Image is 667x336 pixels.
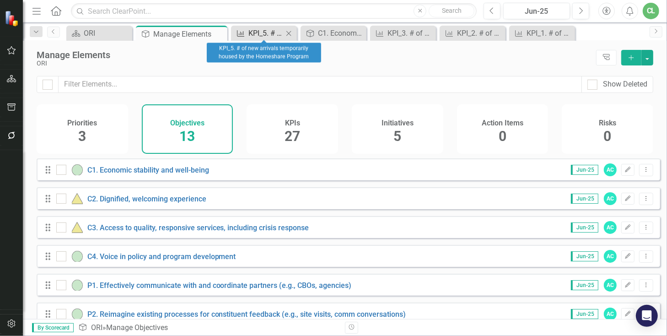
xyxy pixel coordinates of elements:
[387,27,434,39] div: KPI_3. # of constituents who obtained a living wage job
[233,27,283,39] a: KPI_5. # of new arrivals temporarily housed by the Homeshare Program
[72,164,83,175] img: On-track
[506,6,567,17] div: Jun-25
[372,27,434,39] a: KPI_3. # of constituents who obtained a living wage job
[37,60,592,67] div: ORI
[170,119,204,127] h4: Objectives
[393,128,401,144] span: 5
[482,119,523,127] h4: Action Items
[58,76,582,93] input: Filter Elements...
[153,28,225,40] div: Manage Elements
[503,3,570,19] button: Jun-25
[604,163,617,176] div: AC
[527,27,573,39] div: KPI_1. # of constituents who receive skills assessment
[72,251,83,262] img: On-track
[87,252,236,261] a: C4. Voice in policy and program development
[571,165,598,175] span: Jun-25
[87,195,206,203] a: C2. Dignified, welcoming experience
[636,305,658,327] div: Open Intercom Messenger
[87,281,352,290] a: P1. Effectively communicate with and coordinate partners (e.g., CBOs, agencies)
[604,250,617,263] div: AC
[67,119,97,127] h4: Priorities
[604,279,617,292] div: AC
[87,166,209,174] a: C1. Economic stability and well-being
[91,323,102,332] a: ORI
[511,27,573,39] a: KPI_1. # of constituents who receive skills assessment
[442,7,462,14] span: Search
[78,323,338,333] div: » Manage Objectives
[571,309,598,319] span: Jun-25
[72,280,83,291] img: On-track
[571,251,598,261] span: Jun-25
[603,79,647,90] div: Show Deleted
[604,308,617,320] div: AC
[382,119,414,127] h4: Initiatives
[87,310,406,319] a: P2. Reimagine existing processes for constituent feedback (e.g., site visits, comm conversations)
[78,128,86,144] span: 3
[71,3,477,19] input: Search ClearPoint...
[457,27,503,39] div: KPI_2. # of constituents who receive training
[37,50,592,60] div: Manage Elements
[604,128,612,144] span: 0
[87,223,309,232] a: C3. Access to quality, responsive services, including crisis response
[72,222,83,233] img: At-risk
[69,27,130,39] a: ORI
[32,323,74,332] span: By Scorecard
[5,10,21,26] img: ClearPoint Strategy
[180,128,195,144] span: 13
[571,280,598,290] span: Jun-25
[285,128,300,144] span: 27
[248,27,283,39] div: KPI_5. # of new arrivals temporarily housed by the Homeshare Program
[571,222,598,233] span: Jun-25
[72,193,83,204] img: At-risk
[599,119,616,127] h4: Risks
[72,309,83,320] img: On-track
[571,194,598,204] span: Jun-25
[499,128,506,144] span: 0
[429,5,474,17] button: Search
[285,119,300,127] h4: KPIs
[303,27,364,39] a: C1. Economic stability and well-being
[643,3,659,19] button: CL
[604,192,617,205] div: AC
[604,221,617,234] div: AC
[207,43,321,63] div: KPI_5. # of new arrivals temporarily housed by the Homeshare Program
[84,27,130,39] div: ORI
[318,27,364,39] div: C1. Economic stability and well-being
[442,27,503,39] a: KPI_2. # of constituents who receive training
